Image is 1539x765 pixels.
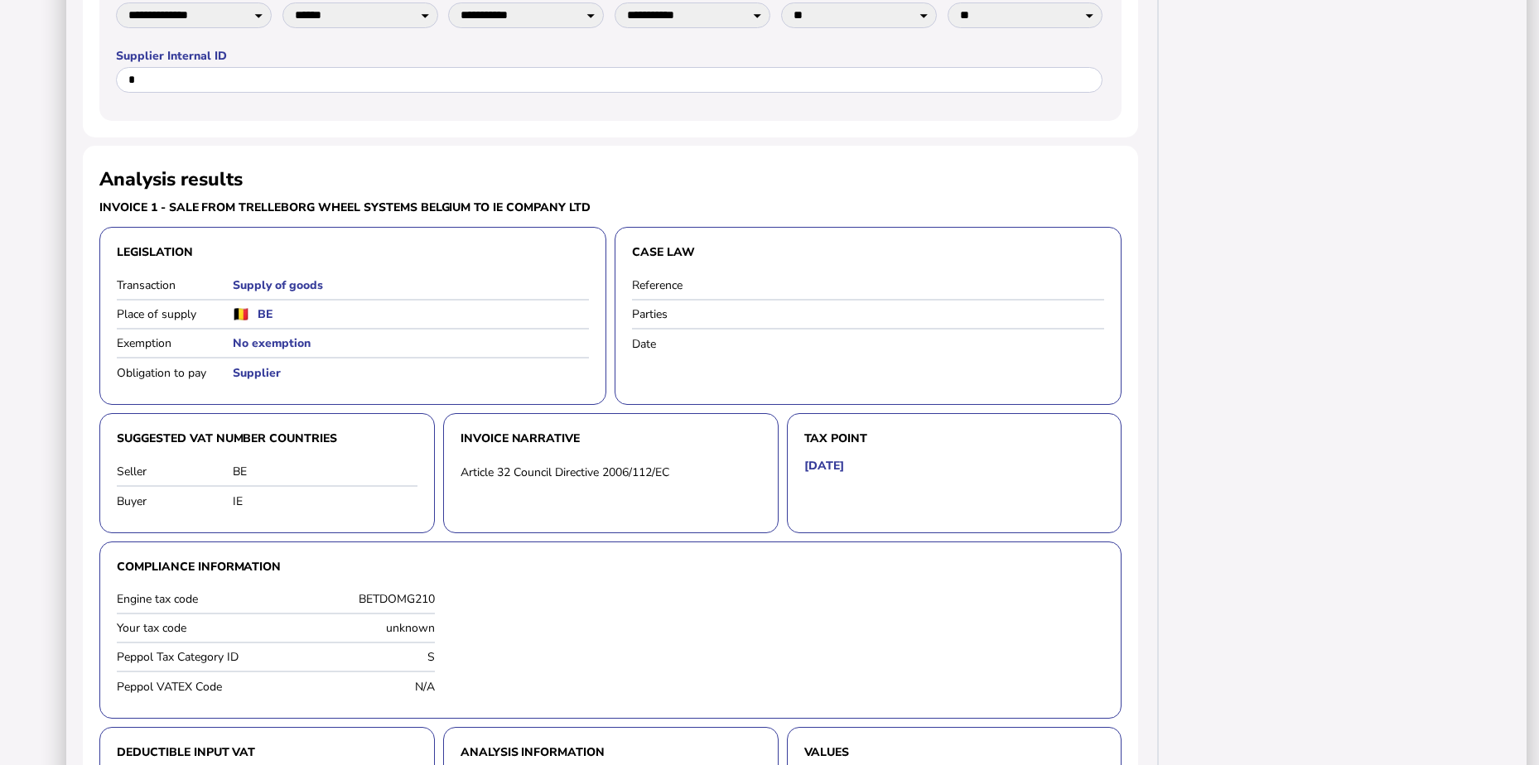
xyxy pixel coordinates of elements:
label: Seller [117,464,233,479]
img: be.png [233,308,249,320]
h3: Suggested VAT number countries [117,431,417,445]
h3: Case law [632,244,1104,260]
h3: Deductible input VAT [117,744,417,759]
h2: Analysis results [99,166,243,192]
div: Article 32 Council Directive 2006/112/EC [461,464,761,480]
div: BE [233,464,417,479]
h3: Values [804,744,1105,759]
label: Your tax code [117,620,272,636]
div: IE [233,493,417,509]
label: Supplier Internal ID [116,48,1105,64]
label: Place of supply [117,306,233,322]
h3: Analysis information [461,744,761,759]
label: Parties [632,306,748,322]
label: Peppol Tax Category ID [117,649,272,665]
div: S [280,649,435,665]
label: Peppol VATEX Code [117,679,272,695]
h5: Supply of goods [233,277,589,293]
h5: No exemption [233,335,589,351]
label: Date [632,336,748,352]
h5: BE [258,306,273,322]
label: Engine tax code [117,591,272,607]
div: N/A [280,679,435,695]
label: Transaction [117,277,233,293]
h3: Invoice 1 - sale from Trelleborg Wheel Systems Belgium to IE Company Ltd [99,200,606,215]
div: BETDOMG210 [280,591,435,607]
h5: Supplier [233,365,589,381]
div: unknown [280,620,435,636]
label: Buyer [117,493,233,509]
label: Reference [632,277,748,293]
label: Obligation to pay [117,365,233,381]
h5: [DATE] [804,458,844,474]
h3: Invoice narrative [461,431,761,445]
h3: Tax point [804,431,1105,445]
h3: Compliance information [117,559,1104,574]
label: Exemption [117,335,233,351]
h3: Legislation [117,244,589,260]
